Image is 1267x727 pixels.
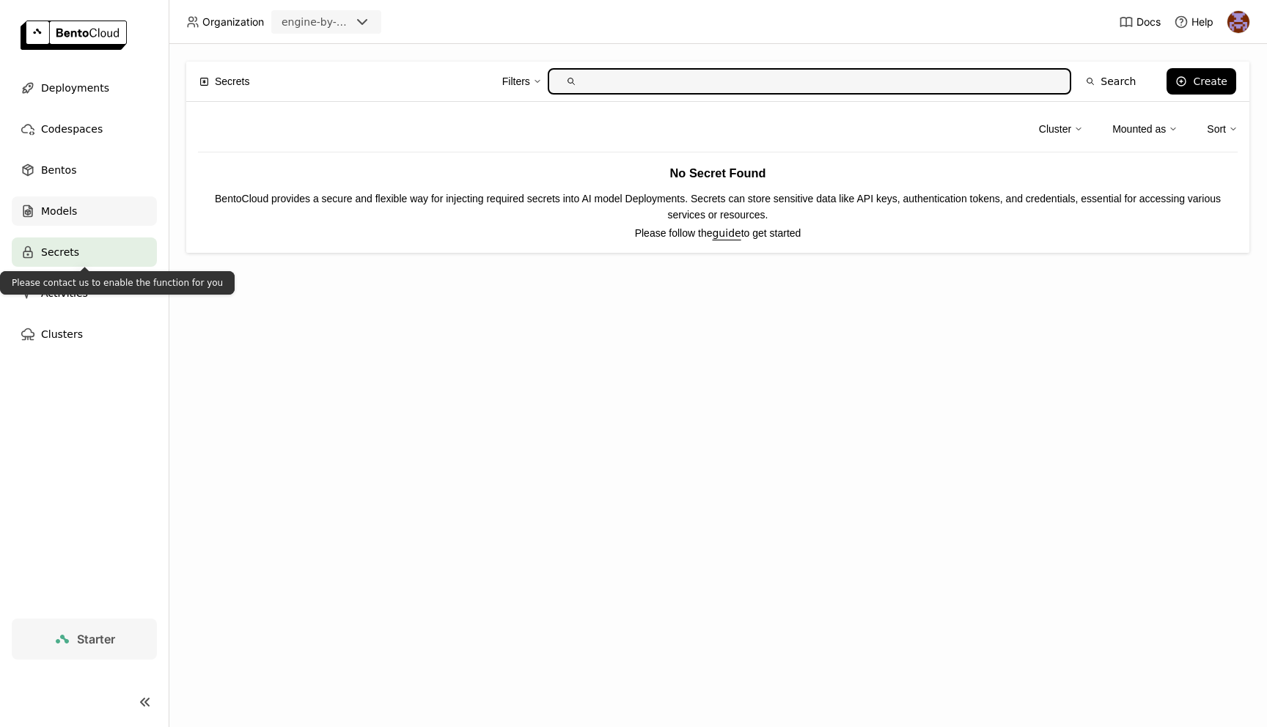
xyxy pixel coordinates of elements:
a: Starter [12,619,157,660]
a: Models [12,196,157,226]
span: Models [41,202,77,220]
div: Sort [1207,114,1238,144]
span: Docs [1136,15,1161,29]
span: Secrets [215,73,249,89]
h3: No Secret Found [198,164,1238,183]
a: guide [712,227,741,239]
a: Codespaces [12,114,157,144]
span: Deployments [41,79,109,97]
a: Clusters [12,320,157,349]
button: Search [1077,68,1145,95]
div: Mounted as [1112,114,1178,144]
div: Filters [502,66,542,97]
span: Bentos [41,161,76,179]
div: Cluster [1039,121,1071,137]
div: Sort [1207,121,1226,137]
span: Secrets [41,243,79,261]
span: Starter [77,632,115,646]
div: Create [1193,75,1227,87]
span: Help [1191,15,1213,29]
span: Codespaces [41,120,103,138]
div: engine-by-moneylion [282,15,350,29]
input: Selected engine-by-moneylion. [352,15,353,30]
img: logo [21,21,127,50]
a: Secrets [12,237,157,267]
button: Create [1167,68,1236,95]
img: Martin Fejka [1227,11,1249,33]
div: Filters [502,73,530,89]
div: Help [1174,15,1213,29]
p: BentoCloud provides a secure and flexible way for injecting required secrets into AI model Deploy... [198,191,1238,223]
span: Organization [202,15,264,29]
p: Please follow the to get started [198,225,1238,241]
a: Deployments [12,73,157,103]
div: Mounted as [1112,121,1166,137]
a: Bentos [12,155,157,185]
span: Clusters [41,325,83,343]
a: Docs [1119,15,1161,29]
div: Cluster [1039,114,1083,144]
